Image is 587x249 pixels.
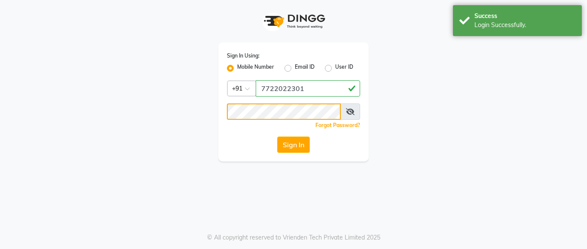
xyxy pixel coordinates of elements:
[259,9,328,34] img: logo1.svg
[335,63,353,73] label: User ID
[277,137,310,153] button: Sign In
[315,122,360,128] a: Forgot Password?
[227,52,260,60] label: Sign In Using:
[256,80,360,97] input: Username
[237,63,274,73] label: Mobile Number
[295,63,315,73] label: Email ID
[474,12,575,21] div: Success
[474,21,575,30] div: Login Successfully.
[227,103,341,120] input: Username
